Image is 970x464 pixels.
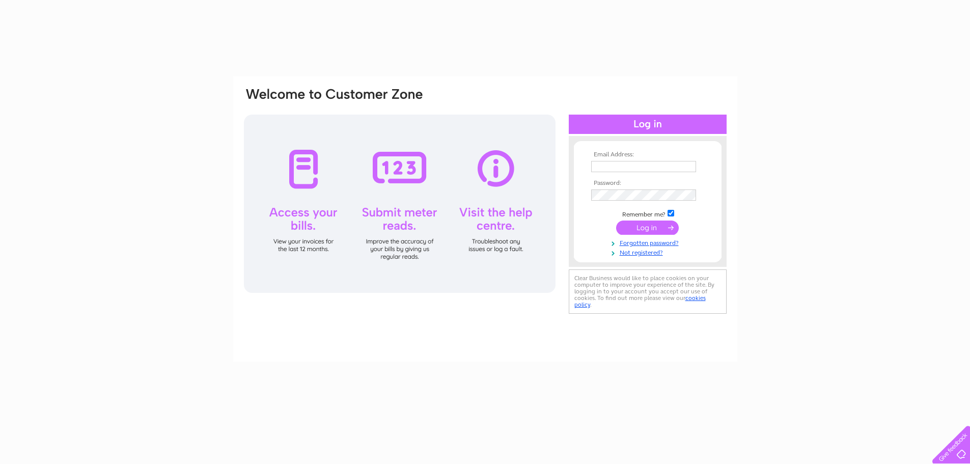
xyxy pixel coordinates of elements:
a: Not registered? [591,247,707,257]
td: Remember me? [589,208,707,219]
input: Submit [616,221,679,235]
a: cookies policy [574,294,706,308]
div: Clear Business would like to place cookies on your computer to improve your experience of the sit... [569,269,727,314]
th: Email Address: [589,151,707,158]
th: Password: [589,180,707,187]
a: Forgotten password? [591,237,707,247]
